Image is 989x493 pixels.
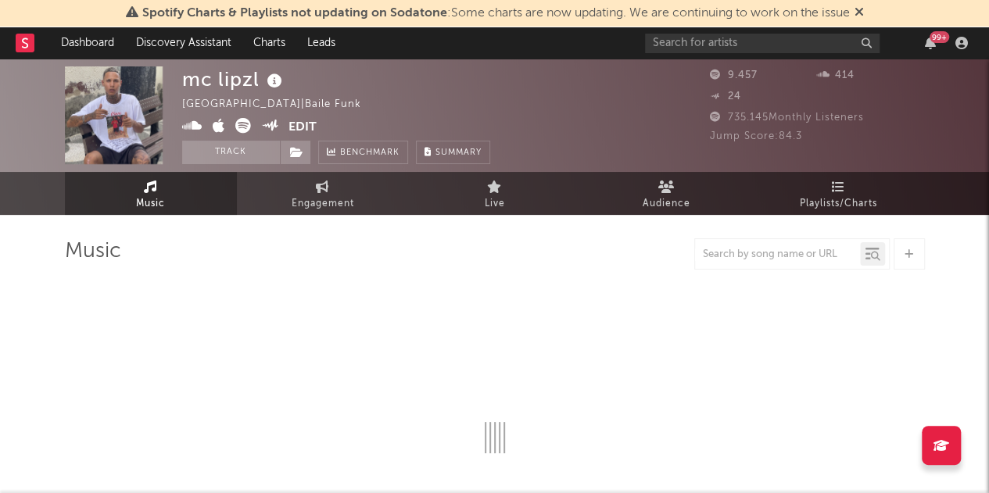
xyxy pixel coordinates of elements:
span: 24 [710,91,741,102]
span: Playlists/Charts [800,195,877,213]
div: 99 + [930,31,949,43]
div: [GEOGRAPHIC_DATA] | Baile Funk [182,95,379,114]
span: Dismiss [855,7,864,20]
a: Music [65,172,237,215]
span: 735.145 Monthly Listeners [710,113,864,123]
a: Playlists/Charts [753,172,925,215]
a: Leads [296,27,346,59]
a: Discovery Assistant [125,27,242,59]
input: Search for artists [645,34,880,53]
span: Summary [435,148,482,157]
span: : Some charts are now updating. We are continuing to work on the issue [142,7,850,20]
a: Engagement [237,172,409,215]
a: Live [409,172,581,215]
span: Live [485,195,505,213]
span: Benchmark [340,144,400,163]
span: Audience [643,195,690,213]
a: Dashboard [50,27,125,59]
span: Engagement [292,195,354,213]
span: Jump Score: 84.3 [710,131,802,141]
div: mc lipzl [182,66,286,92]
button: Track [182,141,280,164]
span: 414 [817,70,855,80]
a: Benchmark [318,141,408,164]
span: Music [136,195,165,213]
span: 9.457 [710,70,758,80]
button: Edit [288,118,317,138]
span: Spotify Charts & Playlists not updating on Sodatone [142,7,447,20]
button: Summary [416,141,490,164]
input: Search by song name or URL [695,248,860,261]
a: Audience [581,172,753,215]
a: Charts [242,27,296,59]
button: 99+ [925,37,936,49]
